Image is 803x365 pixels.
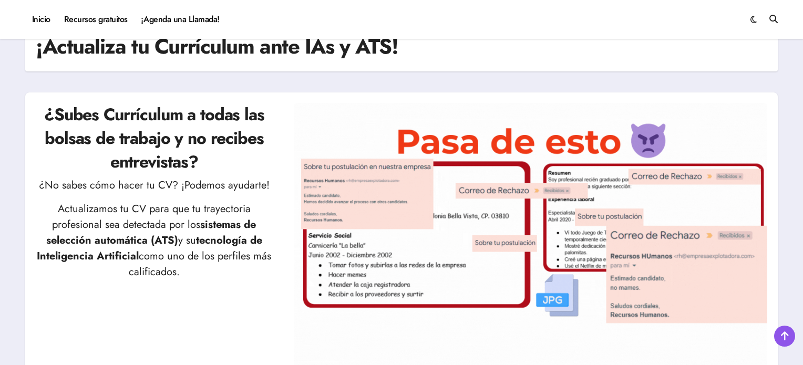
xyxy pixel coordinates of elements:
h2: ¿Subes Currículum a todas las bolsas de trabajo y no recibes entrevistas? [36,103,273,173]
a: Recursos gratuitos [57,5,135,34]
strong: sistemas de selección automática (ATS) [46,217,256,248]
h1: ¡Actualiza tu Currículum ante IAs y ATS! [36,32,398,61]
p: Actualizamos tu CV para que tu trayectoria profesional sea detectada por los y su como uno de los... [36,201,273,280]
a: ¡Agenda una Llamada! [135,5,227,34]
strong: tecnología de Inteligencia Artificial [37,233,262,264]
a: Inicio [25,5,57,34]
p: ¿No sabes cómo hacer tu CV? ¡Podemos ayudarte! [36,178,273,193]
